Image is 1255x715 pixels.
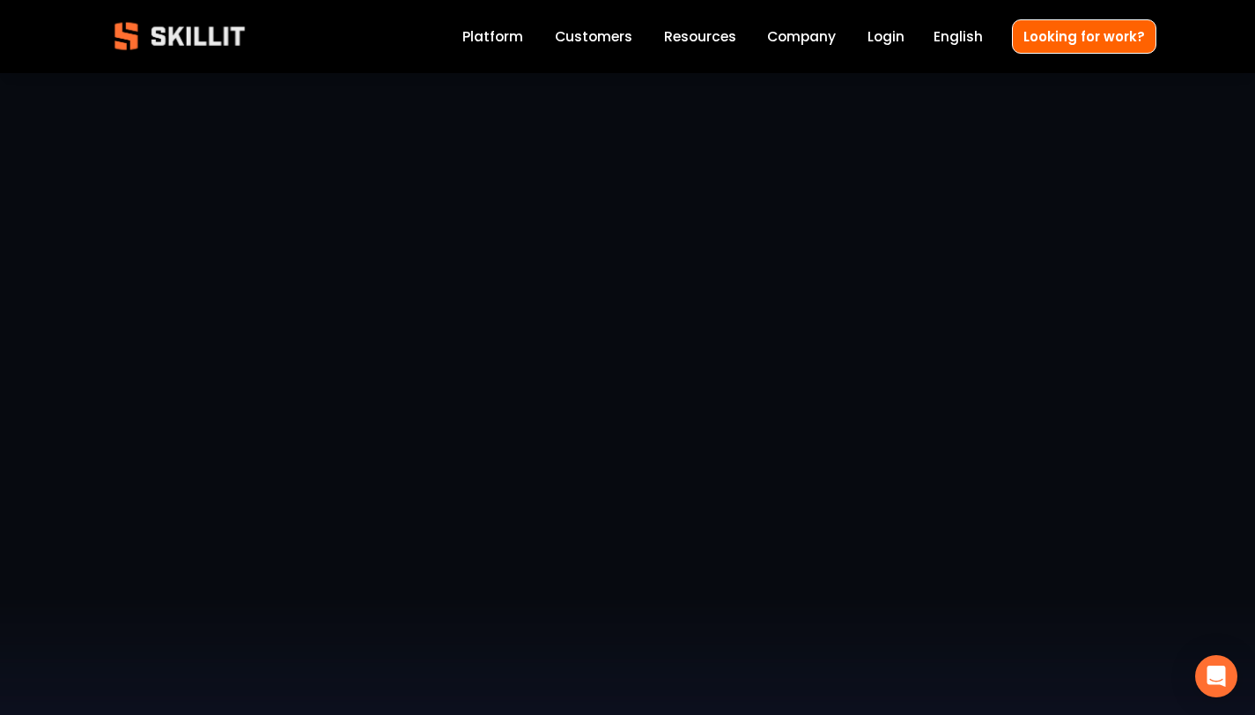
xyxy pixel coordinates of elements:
a: Login [867,25,904,48]
a: Company [767,25,836,48]
img: Skillit [100,10,260,63]
span: English [934,26,983,47]
a: folder dropdown [664,25,736,48]
a: Customers [555,25,632,48]
a: Looking for work? [1012,19,1156,54]
div: Open Intercom Messenger [1195,655,1237,697]
span: Resources [664,26,736,47]
a: Platform [462,25,523,48]
div: language picker [934,25,983,48]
